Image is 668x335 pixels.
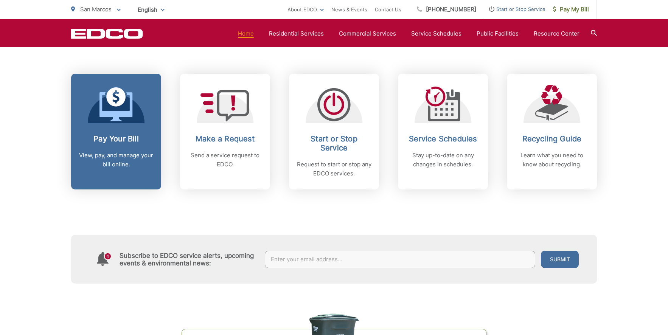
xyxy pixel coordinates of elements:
a: Service Schedules Stay up-to-date on any changes in schedules. [398,74,488,189]
h2: Service Schedules [405,134,480,143]
input: Enter your email address... [265,251,536,268]
h2: Pay Your Bill [79,134,154,143]
a: News & Events [331,5,367,14]
a: Service Schedules [411,29,461,38]
h4: Subscribe to EDCO service alerts, upcoming events & environmental news: [120,252,257,267]
a: Residential Services [269,29,324,38]
a: About EDCO [287,5,324,14]
span: San Marcos [80,6,112,13]
span: Pay My Bill [553,5,589,14]
h2: Start or Stop Service [297,134,371,152]
a: Pay Your Bill View, pay, and manage your bill online. [71,74,161,189]
a: Resource Center [534,29,579,38]
a: Contact Us [375,5,401,14]
p: Stay up-to-date on any changes in schedules. [405,151,480,169]
a: Home [238,29,254,38]
p: View, pay, and manage your bill online. [79,151,154,169]
a: Commercial Services [339,29,396,38]
span: English [132,3,170,16]
h2: Make a Request [188,134,263,143]
a: Make a Request Send a service request to EDCO. [180,74,270,189]
h2: Recycling Guide [514,134,589,143]
a: EDCD logo. Return to the homepage. [71,28,143,39]
a: Public Facilities [477,29,519,38]
a: Recycling Guide Learn what you need to know about recycling. [507,74,597,189]
p: Request to start or stop any EDCO services. [297,160,371,178]
p: Send a service request to EDCO. [188,151,263,169]
p: Learn what you need to know about recycling. [514,151,589,169]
